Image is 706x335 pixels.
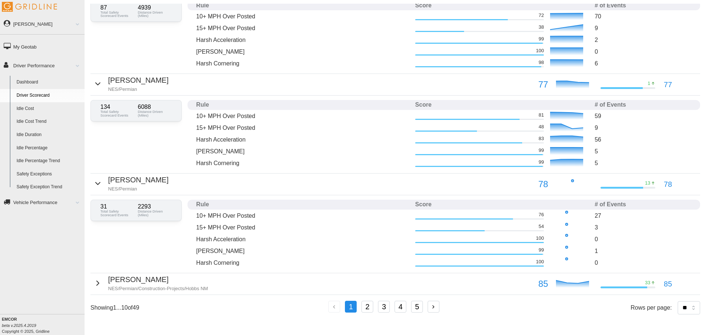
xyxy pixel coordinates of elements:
p: 1 [595,247,691,255]
th: # of Events [592,100,694,110]
p: Distance Driven (Miles) [138,110,172,117]
p: 70 [595,12,691,21]
p: NES/Permian/Construction-Projects/Hobbs NM [108,285,208,292]
a: Dashboard [13,76,85,89]
p: 5 [595,159,691,167]
p: Distance Driven (Miles) [138,11,172,18]
p: 98 [539,59,544,66]
p: 56 [595,135,691,144]
p: [PERSON_NAME] [196,247,409,255]
p: Harsh Acceleration [196,36,409,44]
th: Score [412,200,592,210]
p: 100 [536,47,544,54]
p: 99 [539,247,544,253]
p: 27 [595,211,691,220]
p: 83 [539,135,544,142]
p: Total Safety Scorecard Events [100,110,134,117]
p: [PERSON_NAME] [108,274,208,285]
p: 78 [518,177,548,191]
p: 99 [539,36,544,42]
button: [PERSON_NAME]NES/Permian [93,174,168,192]
p: Harsh Cornering [196,59,409,68]
p: 48 [539,124,544,130]
p: 81 [539,112,544,118]
p: 15+ MPH Over Posted [196,223,409,232]
button: 4 [395,301,406,313]
button: 1 [345,301,357,313]
p: 87 [100,5,134,11]
p: Showing 1 ... 10 of 49 [90,303,139,312]
th: # of Events [592,1,694,11]
button: [PERSON_NAME]NES/Permian/Construction-Projects/Hobbs NM [93,274,208,292]
a: Idle Cost Trend [13,115,85,128]
p: Rows per page: [631,303,672,312]
p: 15+ MPH Over Posted [196,124,409,132]
p: 31 [100,204,134,210]
p: 6088 [138,104,172,110]
button: 3 [378,301,390,313]
th: Rule [193,200,412,210]
a: Idle Duration [13,128,85,142]
p: Harsh Cornering [196,159,409,167]
p: 15+ MPH Over Posted [196,24,409,32]
p: 10+ MPH Over Posted [196,12,409,21]
p: Total Safety Scorecard Events [100,210,134,217]
p: 6 [595,59,691,68]
p: Harsh Cornering [196,259,409,267]
b: EMCOR [2,317,17,321]
p: 76 [539,211,544,218]
p: Harsh Acceleration [196,235,409,243]
img: Gridline [2,2,57,12]
button: 5 [411,301,423,313]
p: 5 [595,147,691,156]
a: Safety Exceptions [13,168,85,181]
a: Safety Exception Trend [13,181,85,194]
p: 0 [595,235,691,243]
p: 1 [648,80,650,87]
div: Copyright © 2025, Gridline [2,316,85,334]
i: beta v.2025.4.2019 [2,323,36,328]
p: 85 [518,277,548,291]
p: 72 [539,12,544,19]
th: Score [412,1,592,11]
p: 134 [100,104,134,110]
p: 59 [595,112,691,120]
p: 2 [595,36,691,44]
button: [PERSON_NAME]NES/Permian [93,75,168,93]
p: 10+ MPH Over Posted [196,211,409,220]
p: 3 [595,223,691,232]
th: Score [412,100,592,110]
p: 77 [664,79,672,90]
p: 33 [645,279,650,286]
p: 38 [539,24,544,31]
p: 10+ MPH Over Posted [196,112,409,120]
p: 9 [595,124,691,132]
p: 4939 [138,5,172,11]
button: 2 [361,301,373,313]
p: 0 [595,47,691,56]
p: [PERSON_NAME] [196,47,409,56]
p: Total Safety Scorecard Events [100,11,134,18]
p: 9 [595,24,691,32]
p: 100 [536,235,544,242]
p: Distance Driven (Miles) [138,210,172,217]
p: Harsh Acceleration [196,135,409,144]
a: Idle Percentage Trend [13,154,85,168]
p: [PERSON_NAME] [108,174,168,186]
p: 100 [536,259,544,265]
p: [PERSON_NAME] [196,147,409,156]
p: 77 [518,78,548,92]
th: # of Events [592,200,694,210]
a: Idle Cost [13,102,85,115]
p: 85 [664,278,672,290]
p: 99 [539,147,544,154]
p: 99 [539,159,544,165]
a: Driver Scorecard [13,89,85,102]
a: Idle Percentage [13,142,85,155]
p: NES/Permian [108,186,168,192]
p: 13 [645,180,650,186]
th: Rule [193,1,412,11]
p: NES/Permian [108,86,168,93]
p: 54 [539,223,544,230]
p: 0 [595,259,691,267]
